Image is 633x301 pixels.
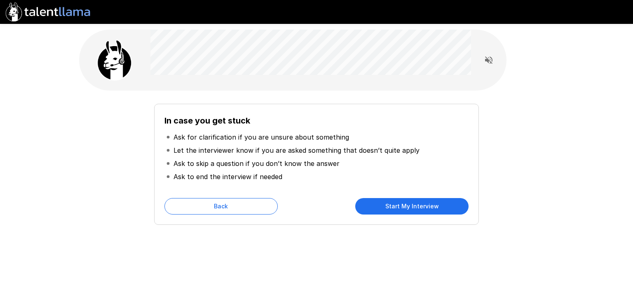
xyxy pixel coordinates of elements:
[173,132,349,142] p: Ask for clarification if you are unsure about something
[164,198,278,215] button: Back
[355,198,469,215] button: Start My Interview
[481,52,497,68] button: Read questions aloud
[94,40,135,81] img: llama_clean.png
[173,172,282,182] p: Ask to end the interview if needed
[164,116,250,126] b: In case you get stuck
[173,145,420,155] p: Let the interviewer know if you are asked something that doesn’t quite apply
[173,159,340,168] p: Ask to skip a question if you don’t know the answer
